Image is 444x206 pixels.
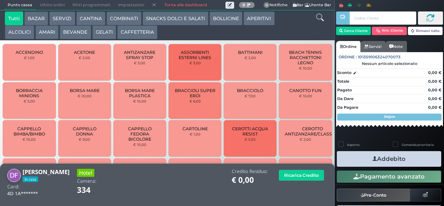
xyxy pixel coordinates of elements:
[24,56,35,60] small: € 1,00
[232,176,268,184] h1: € 0,00
[285,126,340,137] span: CEROTTO ANTIZANZARE/CLASSICO
[74,50,95,55] span: ACETONE
[133,99,146,103] small: € 10,00
[69,0,114,10] span: Ritiri programmati
[160,0,211,10] a: Torna alla dashboard
[5,11,23,25] button: Tutti
[189,99,201,103] small: € 6,00
[337,96,353,101] strong: Da Dare
[232,169,268,174] h4: Credito Residuo:
[7,184,19,189] h4: Card:
[237,88,263,93] span: BRACCIOLO
[285,50,326,65] span: BEACH TENNIS RACCHETTONI LEGNO
[106,11,142,25] button: COMBINATI
[337,105,358,110] strong: Da Pagare
[210,11,242,25] button: BOLLICINE
[64,126,105,137] span: CAPPELLO DONNA
[23,168,70,176] b: [PERSON_NAME]
[9,126,50,137] span: CAPPELLO BIMBA/BIMBO
[70,88,100,93] span: BORSA MARE
[337,171,441,182] button: Pagamento avanzato
[92,25,116,39] button: GELATI
[77,179,96,184] h4: Camera:
[428,88,442,92] strong: 0,00 €
[78,94,92,98] small: € 20,00
[24,11,48,25] button: BAZAR
[24,99,35,103] small: € 5,00
[4,0,36,10] span: Punto cassa
[337,189,410,201] button: Pre-Conto
[77,186,110,195] h1: 334
[428,79,442,84] strong: 0,00 €
[350,11,416,25] input: Codice Cliente
[339,54,357,60] span: Ordine :
[372,27,407,35] button: Rim. Cliente
[337,151,441,167] button: Addebito
[244,11,274,25] button: APERITIVI
[133,142,146,147] small: € 10,00
[428,105,442,110] strong: 0,00 €
[408,27,443,35] button: Rimuovi tutto
[114,0,148,10] span: Impostazioni
[119,50,161,60] span: ANTIZANZARE SPRAY STOP
[190,132,200,136] small: € 1,00
[60,25,91,39] button: BEVANDE
[119,126,161,142] span: CAPPELLO FEDORA BICOLORE
[245,56,256,60] small: € 2,00
[189,61,201,65] small: € 3,00
[79,56,90,60] small: € 2,00
[245,137,256,141] small: € 5,50
[264,2,270,8] span: 0
[77,169,94,177] h3: Hotel
[230,126,271,137] span: CEROTTI ACQUA RESIST
[36,0,69,10] span: Ultimi ordini
[182,126,208,131] span: CARTOLINE
[23,137,36,141] small: € 10,00
[119,88,161,98] span: BORSA MARE PLASTICA
[402,142,434,147] label: Comanda prioritaria
[242,2,245,7] b: 0
[23,176,38,182] span: In casa
[299,94,312,98] small: € 10,00
[347,142,360,147] label: Asporto
[7,169,21,182] img: Donato Finocchio
[336,41,360,52] a: Ordine
[358,54,401,60] span: 101359106324070073
[360,41,385,52] a: Servizi
[299,66,312,70] small: € 10,00
[245,94,256,98] small: € 7,00
[428,96,442,101] strong: 0,00 €
[336,27,371,35] button: Cerca Cliente
[337,88,352,92] strong: Pagato
[337,70,351,76] strong: Sconto
[428,70,442,75] strong: 0,00 €
[279,170,324,181] button: Ricarica Credito
[174,50,216,60] span: ASSORBENTI ESTERNI LINES
[143,11,208,25] button: SNACKS DOLCI E SALATI
[79,137,90,141] small: € 9,00
[117,25,157,39] button: CAFFETTERIA
[9,88,50,98] span: BORRACCIA MINIONS
[238,50,263,55] span: BATTIMANI
[384,114,395,119] strong: Segue
[134,61,145,65] small: € 5,00
[49,11,75,25] button: SERVIZI
[336,61,443,66] div: Nessun articolo selezionato
[16,50,43,55] span: ACCENDINO
[5,25,34,39] button: ALCOLICI
[300,137,311,141] small: € 2,00
[289,88,322,93] span: CANOTTO FUN
[385,41,407,52] a: Note
[76,11,105,25] button: CANTINA
[35,25,59,39] button: AMARI
[174,88,216,98] span: BRACCIOLI SUPER EROI
[337,79,349,84] strong: Totale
